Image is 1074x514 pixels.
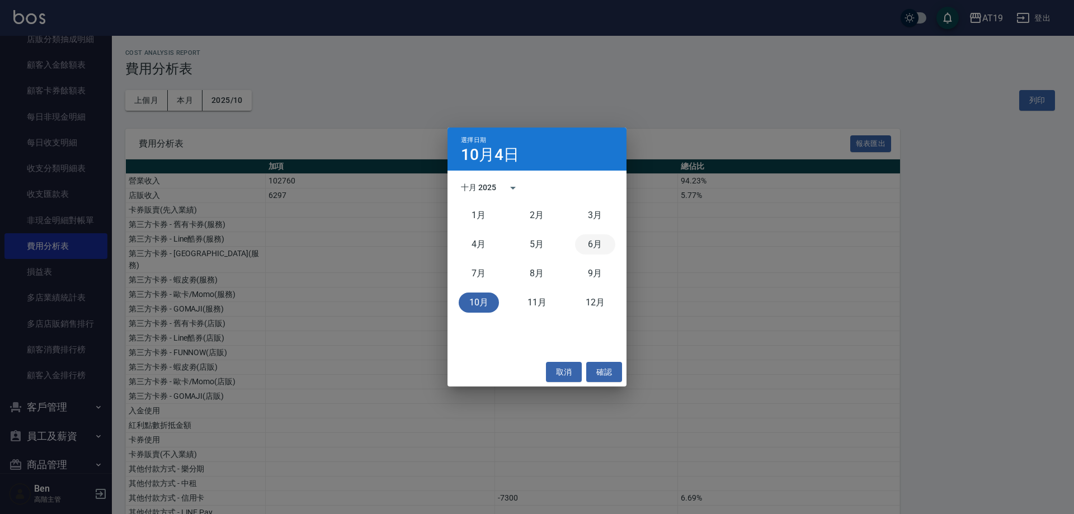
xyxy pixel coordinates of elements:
[517,263,557,284] button: 八月
[459,205,499,225] button: 一月
[459,234,499,254] button: 四月
[459,263,499,284] button: 七月
[517,234,557,254] button: 五月
[586,362,622,383] button: 確認
[461,148,519,162] h4: 10月4日
[500,175,526,201] button: calendar view is open, switch to year view
[575,205,615,225] button: 三月
[461,182,496,194] div: 十月 2025
[575,263,615,284] button: 九月
[461,136,486,144] span: 選擇日期
[459,293,499,313] button: 十月
[517,293,557,313] button: 十一月
[546,362,582,383] button: 取消
[575,293,615,313] button: 十二月
[575,234,615,254] button: 六月
[517,205,557,225] button: 二月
